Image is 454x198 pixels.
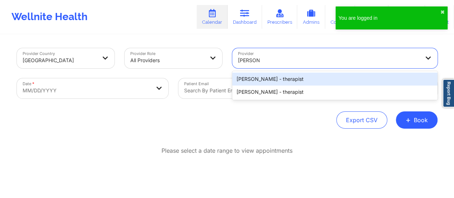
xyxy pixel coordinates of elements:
[443,79,454,107] a: Report Bug
[262,5,298,29] a: Prescribers
[228,5,262,29] a: Dashboard
[232,73,437,86] div: [PERSON_NAME] - therapist
[130,52,204,68] div: All Providers
[23,52,97,68] div: [GEOGRAPHIC_DATA]
[325,5,355,29] a: Coaches
[232,86,437,98] div: [PERSON_NAME] - therapist
[297,5,325,29] a: Admins
[396,111,437,129] button: +Book
[406,118,411,122] span: +
[440,9,445,15] button: close
[197,5,228,29] a: Calendar
[338,14,440,22] div: You are logged in
[336,111,387,129] button: Export CSV
[162,147,292,155] p: Please select a date range to view appointments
